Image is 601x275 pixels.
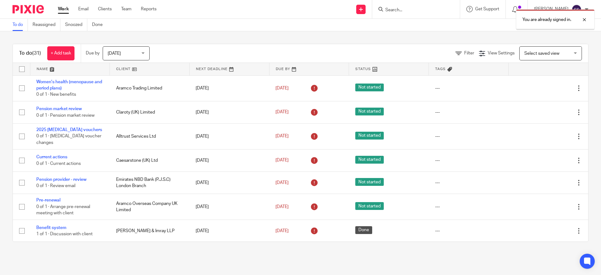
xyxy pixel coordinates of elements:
[36,107,82,111] a: Pension market review
[110,172,190,194] td: Emirates NBD Bank (P.J.S.C) London Branch
[36,232,93,236] span: 1 of 1 · Discussion with client
[78,6,89,12] a: Email
[355,132,384,140] span: Not started
[435,133,502,140] div: ---
[92,19,107,31] a: Done
[110,124,190,149] td: Alltrust Services Ltd
[355,84,384,91] span: Not started
[488,51,515,55] span: View Settings
[36,128,102,132] a: 2025 [MEDICAL_DATA] vouchers
[36,92,76,97] span: 0 of 1 · New benefits
[36,205,90,216] span: 0 of 1 · Arrange pre-renewal meeting with client
[33,19,60,31] a: Reassigned
[435,157,502,164] div: ---
[435,204,502,210] div: ---
[522,17,571,23] p: You are already signed in.
[189,220,269,242] td: [DATE]
[524,51,559,56] span: Select saved view
[572,4,582,14] img: svg%3E
[355,156,384,164] span: Not started
[36,184,75,188] span: 0 of 1 · Review email
[275,181,289,185] span: [DATE]
[98,6,112,12] a: Clients
[435,180,502,186] div: ---
[36,161,81,166] span: 0 of 1 · Current actions
[355,202,384,210] span: Not started
[275,134,289,139] span: [DATE]
[189,172,269,194] td: [DATE]
[36,134,101,145] span: 0 of 1 · [MEDICAL_DATA] voucher changes
[121,6,131,12] a: Team
[189,149,269,171] td: [DATE]
[355,226,372,234] span: Done
[189,75,269,101] td: [DATE]
[275,158,289,163] span: [DATE]
[275,86,289,90] span: [DATE]
[275,229,289,233] span: [DATE]
[464,51,474,55] span: Filter
[13,19,28,31] a: To do
[189,194,269,220] td: [DATE]
[275,205,289,209] span: [DATE]
[47,46,74,60] a: + Add task
[110,75,190,101] td: Aramco Trading Limited
[189,124,269,149] td: [DATE]
[36,177,86,182] a: Pension provider - review
[110,220,190,242] td: [PERSON_NAME] & Imray LLP
[36,155,67,159] a: Current actions
[435,85,502,91] div: ---
[86,50,100,56] p: Due by
[275,110,289,115] span: [DATE]
[19,50,41,57] h1: To do
[32,51,41,56] span: (31)
[141,6,157,12] a: Reports
[65,19,87,31] a: Snoozed
[58,6,69,12] a: Work
[435,67,446,71] span: Tags
[36,226,66,230] a: Benefit system
[36,113,95,118] span: 0 of 1 · Pension market review
[110,101,190,123] td: Claroty (UK) Limited
[355,108,384,115] span: Not started
[355,178,384,186] span: Not started
[108,51,121,56] span: [DATE]
[36,198,60,202] a: Pre-renewal
[13,5,44,13] img: Pixie
[189,101,269,123] td: [DATE]
[110,194,190,220] td: Aramco Overseas Company UK Limited
[435,109,502,115] div: ---
[110,149,190,171] td: Caesarstone (UK) Ltd
[435,228,502,234] div: ---
[36,80,102,90] a: Women's health (menopause and period plans)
